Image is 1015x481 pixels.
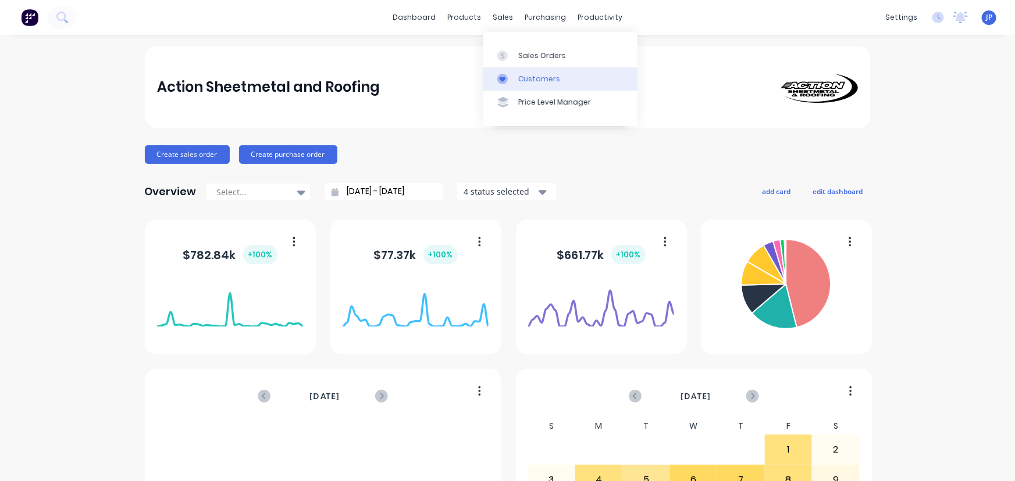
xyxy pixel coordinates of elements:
div: $ 782.84k [183,245,277,264]
div: 4 status selected [464,185,537,198]
button: Create sales order [145,145,230,164]
div: W [670,418,718,435]
div: 2 [813,435,859,464]
button: Create purchase order [239,145,337,164]
a: Sales Orders [483,44,638,67]
span: [DATE] [309,390,340,403]
div: + 100 % [243,245,277,264]
div: settings [879,9,923,26]
div: F [765,418,813,435]
div: productivity [572,9,628,26]
div: Customers [518,74,560,84]
div: Overview [145,180,197,203]
img: Factory [21,9,38,26]
a: dashboard [387,9,441,26]
div: M [575,418,623,435]
div: + 100 % [423,245,458,264]
div: T [622,418,670,435]
img: Action Sheetmetal and Roofing [777,71,858,103]
div: 1 [765,435,812,464]
button: add card [755,184,799,199]
span: JP [986,12,992,23]
div: purchasing [519,9,572,26]
div: Price Level Manager [518,97,591,107]
div: + 100 % [611,245,646,264]
div: S [812,418,860,435]
div: products [441,9,487,26]
div: S [528,418,575,435]
div: $ 661.77k [557,245,646,264]
button: 4 status selected [457,183,556,200]
div: Sales Orders [518,51,566,61]
a: Price Level Manager [483,91,638,114]
div: T [717,418,765,435]
div: sales [487,9,519,26]
span: [DATE] [681,390,711,403]
div: Action Sheetmetal and Roofing [157,76,380,99]
div: $ 77.37k [374,245,458,264]
button: edit dashboard [806,184,871,199]
a: Customers [483,67,638,91]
